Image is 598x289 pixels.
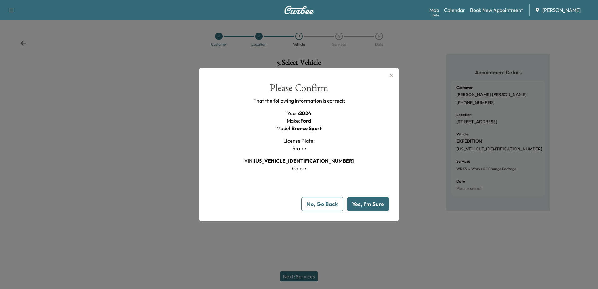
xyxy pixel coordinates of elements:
[244,157,354,165] h1: VIN :
[283,137,315,144] h1: License Plate :
[444,6,465,14] a: Calendar
[254,158,354,164] span: [US_VEHICLE_IDENTIFICATION_NUMBER]
[347,197,389,211] button: Yes, I'm Sure
[542,6,581,14] span: [PERSON_NAME]
[284,6,314,14] img: Curbee Logo
[287,109,311,117] h1: Year :
[270,83,328,97] div: Please Confirm
[433,13,439,18] div: Beta
[292,144,306,152] h1: State :
[299,110,311,116] span: 2024
[291,125,322,131] span: Bronco Sport
[287,117,311,124] h1: Make :
[470,6,523,14] a: Book New Appointment
[300,118,311,124] span: Ford
[301,197,343,211] button: No, Go Back
[429,6,439,14] a: MapBeta
[253,97,345,104] p: That the following information is correct:
[276,124,322,132] h1: Model :
[292,165,306,172] h1: Color :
